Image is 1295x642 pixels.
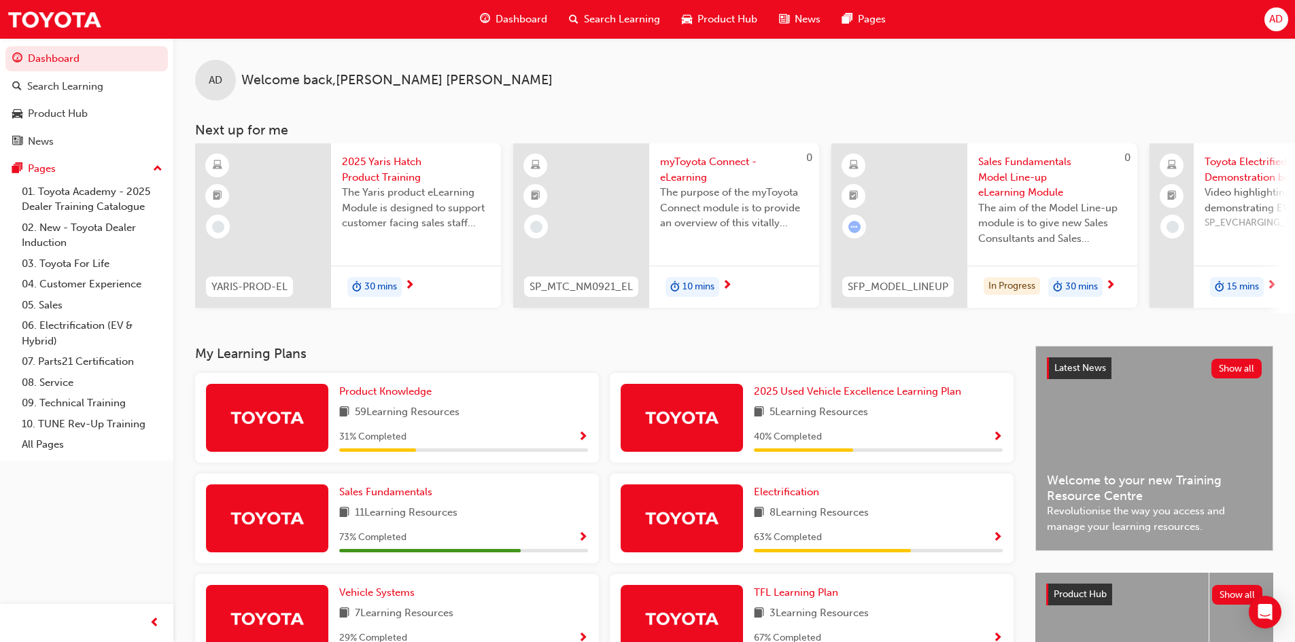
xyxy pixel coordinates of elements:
span: Electrification [754,486,819,498]
span: 11 Learning Resources [355,505,457,522]
div: Search Learning [27,79,103,94]
span: book-icon [339,605,349,622]
span: Sales Fundamentals [339,486,432,498]
span: book-icon [754,605,764,622]
span: duration-icon [1053,279,1063,296]
a: 06. Electrification (EV & Hybrid) [16,315,168,351]
span: News [795,12,821,27]
span: 8 Learning Resources [770,505,869,522]
span: Dashboard [496,12,547,27]
a: guage-iconDashboard [469,5,558,33]
span: The aim of the Model Line-up module is to give new Sales Consultants and Sales Professionals a de... [978,200,1126,247]
span: The Yaris product eLearning Module is designed to support customer facing sales staff with introd... [342,185,490,231]
div: Pages [28,161,56,177]
span: Welcome to your new Training Resource Centre [1047,473,1262,503]
span: Product Hub [697,12,757,27]
span: The purpose of the myToyota Connect module is to provide an overview of this vitally important ne... [660,185,808,231]
a: Product Knowledge [339,384,437,399]
span: search-icon [569,11,579,28]
a: Electrification [754,484,825,500]
span: AD [209,73,222,88]
a: TFL Learning Plan [754,585,844,601]
a: Sales Fundamentals [339,484,438,500]
a: All Pages [16,434,168,455]
span: car-icon [12,108,22,120]
button: Show Progress [992,529,1003,546]
div: In Progress [984,277,1040,296]
span: Product Hub [1054,588,1107,600]
span: search-icon [12,81,22,93]
span: 73 % Completed [339,530,407,546]
span: 3 Learning Resources [770,605,869,622]
span: next-icon [404,280,415,292]
span: YARIS-PROD-EL [211,279,288,295]
span: book-icon [339,404,349,421]
span: 30 mins [364,279,397,295]
span: car-icon [682,11,692,28]
button: AD [1264,7,1288,31]
h3: Next up for me [173,122,1295,138]
span: 63 % Completed [754,530,822,546]
a: Product HubShow all [1046,584,1262,605]
a: 0SFP_MODEL_LINEUPSales Fundamentals Model Line-up eLearning ModuleThe aim of the Model Line-up mo... [831,143,1137,308]
span: news-icon [12,136,22,148]
span: 59 Learning Resources [355,404,460,421]
span: SP_MTC_NM0921_EL [530,279,633,295]
a: Product Hub [5,101,168,126]
a: 04. Customer Experience [16,274,168,295]
span: Show Progress [578,532,588,544]
img: Trak [644,406,719,429]
span: laptop-icon [1167,157,1177,175]
a: 01. Toyota Academy - 2025 Dealer Training Catalogue [16,181,168,217]
a: pages-iconPages [831,5,897,33]
span: booktick-icon [531,188,540,205]
a: 02. New - Toyota Dealer Induction [16,217,168,253]
span: 30 mins [1065,279,1098,295]
span: learningResourceType_ELEARNING-icon [213,157,222,175]
span: 31 % Completed [339,429,407,445]
button: Show all [1211,359,1262,378]
span: 5 Learning Resources [770,404,868,421]
span: Sales Fundamentals Model Line-up eLearning Module [978,154,1126,200]
img: Trak [644,506,719,530]
span: booktick-icon [849,188,859,205]
span: Search Learning [584,12,660,27]
a: car-iconProduct Hub [671,5,768,33]
button: Pages [5,156,168,181]
button: DashboardSearch LearningProduct HubNews [5,43,168,156]
button: Show all [1212,585,1263,605]
h3: My Learning Plans [195,346,1014,361]
span: AD [1269,12,1283,27]
div: Product Hub [28,106,88,122]
a: Latest NewsShow allWelcome to your new Training Resource CentreRevolutionise the way you access a... [1035,346,1273,551]
a: 03. Toyota For Life [16,253,168,274]
button: Show Progress [992,429,1003,446]
span: Vehicle Systems [339,586,415,599]
a: 05. Sales [16,295,168,316]
a: Latest NewsShow all [1047,357,1262,379]
img: Trak [230,406,305,429]
span: Welcome back , [PERSON_NAME] [PERSON_NAME] [241,73,553,88]
span: booktick-icon [213,188,222,205]
span: prev-icon [150,615,160,632]
a: 08. Service [16,372,168,393]
span: learningRecordVerb_NONE-icon [212,221,224,233]
span: Product Knowledge [339,385,432,397]
div: News [28,134,54,149]
a: YARIS-PROD-EL2025 Yaris Hatch Product TrainingThe Yaris product eLearning Module is designed to s... [195,143,501,308]
span: 7 Learning Resources [355,605,453,622]
button: Show Progress [578,429,588,446]
a: Vehicle Systems [339,585,420,601]
span: duration-icon [1215,279,1224,296]
span: learningResourceType_ELEARNING-icon [849,157,859,175]
span: learningRecordVerb_ATTEMPT-icon [848,221,861,233]
span: 2025 Yaris Hatch Product Training [342,154,490,185]
span: Show Progress [992,532,1003,544]
a: 09. Technical Training [16,393,168,414]
span: pages-icon [842,11,852,28]
span: book-icon [754,404,764,421]
img: Trak [644,607,719,630]
a: Search Learning [5,74,168,99]
span: SFP_MODEL_LINEUP [848,279,948,295]
span: Revolutionise the way you access and manage your learning resources. [1047,503,1262,534]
